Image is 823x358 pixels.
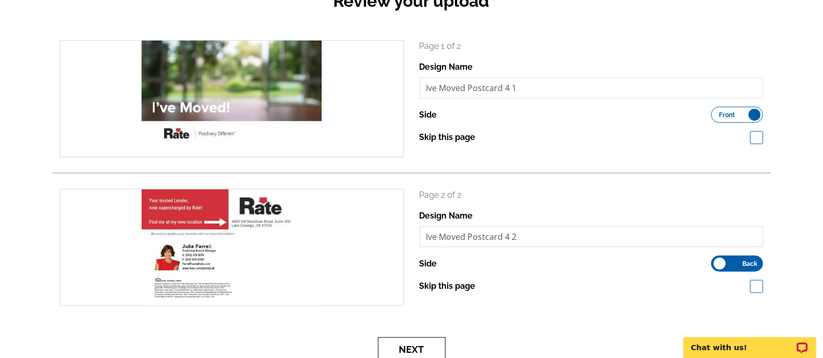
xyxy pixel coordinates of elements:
label: Side [420,109,437,121]
span: Front [719,112,736,118]
label: Skip this page [420,131,476,144]
iframe: LiveChat chat widget [677,325,823,358]
span: Back [742,261,757,266]
label: Skip this page [420,280,476,292]
label: Side [420,258,437,270]
label: Design Name [420,210,473,222]
p: Page 2 of 2 [420,189,764,201]
label: Design Name [420,61,473,73]
input: File Name [420,78,764,98]
p: Page 1 of 2 [420,40,764,53]
input: File Name [420,226,764,247]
